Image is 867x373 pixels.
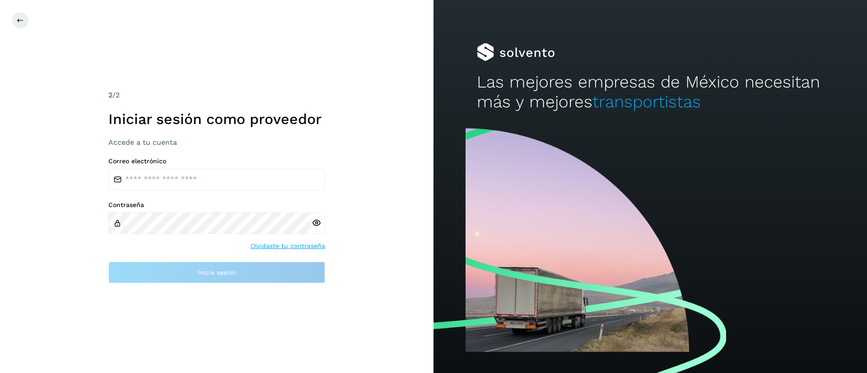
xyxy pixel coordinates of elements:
[477,72,824,112] h2: Las mejores empresas de México necesitan más y mejores
[108,91,112,99] span: 2
[108,262,325,283] button: Inicia sesión
[108,201,325,209] label: Contraseña
[251,241,325,251] a: Olvidaste tu contraseña
[108,157,325,165] label: Correo electrónico
[592,92,701,111] span: transportistas
[108,138,325,147] h3: Accede a tu cuenta
[198,269,236,276] span: Inicia sesión
[108,90,325,101] div: /2
[108,111,325,128] h1: Iniciar sesión como proveedor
